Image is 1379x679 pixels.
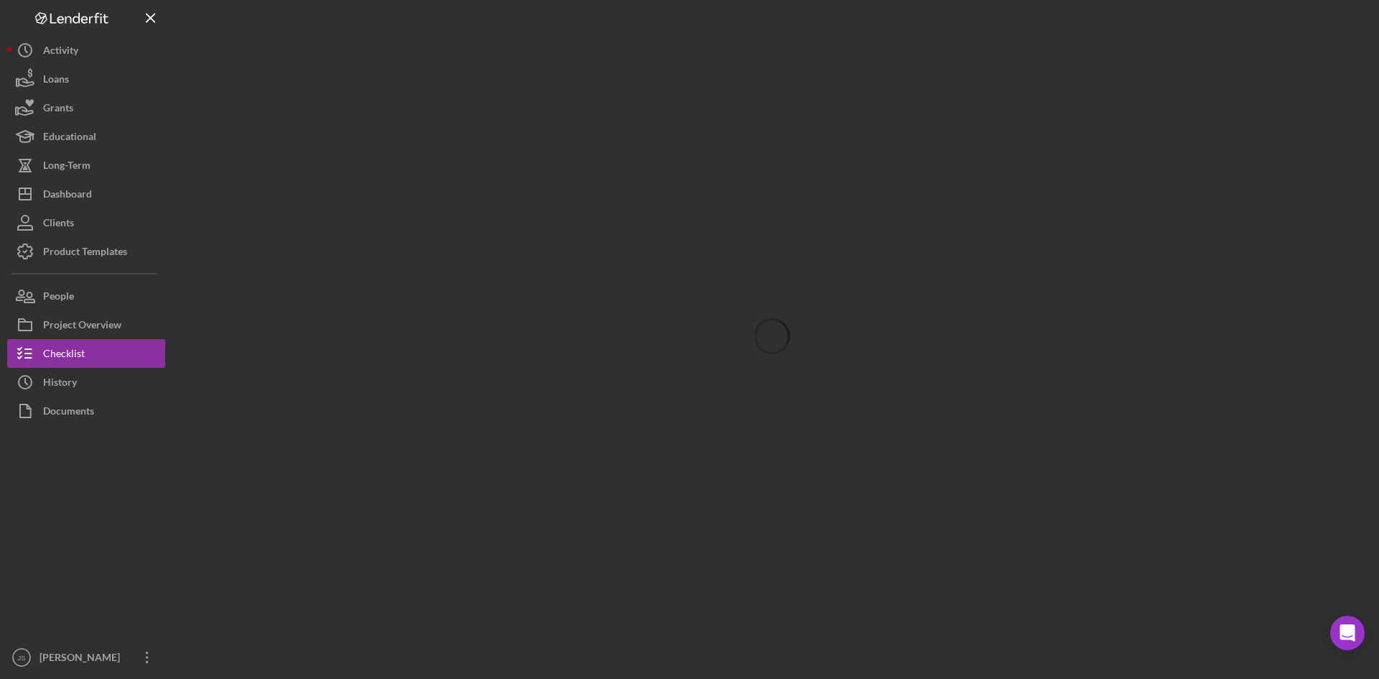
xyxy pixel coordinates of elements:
text: JS [17,654,25,662]
button: Documents [7,397,165,425]
button: Project Overview [7,310,165,339]
button: Dashboard [7,180,165,208]
div: [PERSON_NAME] [36,643,129,675]
div: Educational [43,122,96,154]
button: History [7,368,165,397]
div: People [43,282,74,314]
button: JS[PERSON_NAME] [7,643,165,672]
div: Open Intercom Messenger [1330,616,1365,650]
div: Loans [43,65,69,97]
div: Long-Term [43,151,90,183]
div: Grants [43,93,73,126]
button: People [7,282,165,310]
div: Checklist [43,339,85,371]
button: Checklist [7,339,165,368]
button: Educational [7,122,165,151]
button: Clients [7,208,165,237]
div: Product Templates [43,237,127,269]
button: Activity [7,36,165,65]
div: Dashboard [43,180,92,212]
button: Long-Term [7,151,165,180]
div: Clients [43,208,74,241]
div: Documents [43,397,94,429]
button: Grants [7,93,165,122]
div: History [43,368,77,400]
div: Activity [43,36,78,68]
button: Loans [7,65,165,93]
button: Product Templates [7,237,165,266]
div: Project Overview [43,310,121,343]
